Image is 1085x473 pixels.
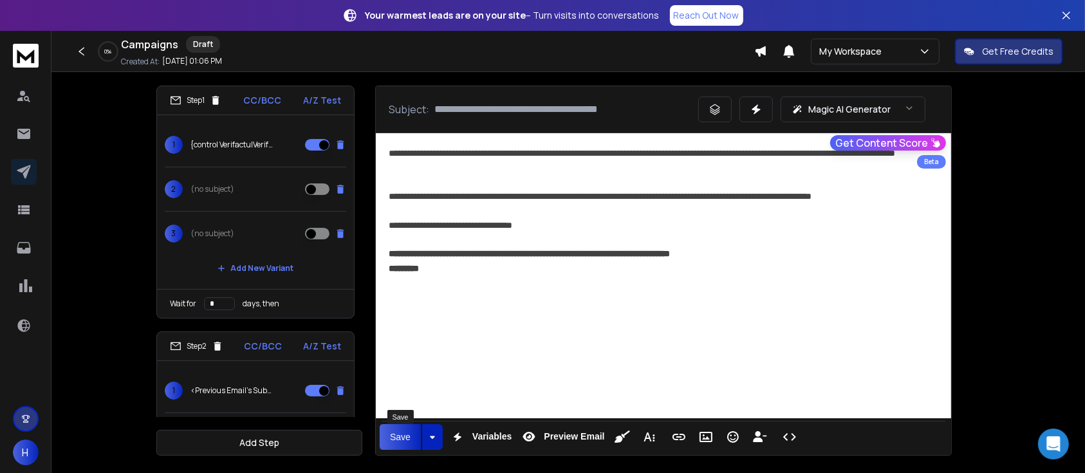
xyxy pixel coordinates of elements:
[165,136,183,154] span: 1
[366,9,526,21] strong: Your warmest leads are on your site
[156,430,362,456] button: Add Step
[781,97,925,122] button: Magic AI Generator
[982,45,1053,58] p: Get Free Credits
[819,45,887,58] p: My Workspace
[156,86,355,319] li: Step1CC/BCCA/Z Test1{control Verifactu|Verifactu|sistema Verifactu|VERI*FACTU|Verifactu en tienda...
[470,431,515,442] span: Variables
[13,440,39,465] button: H
[165,225,183,243] span: 3
[303,340,341,353] p: A/Z Test
[162,56,222,66] p: [DATE] 01:06 PM
[366,9,660,22] p: – Turn visits into conversations
[243,299,279,309] p: days, then
[165,180,183,198] span: 2
[190,385,273,396] p: <Previous Email's Subject>
[121,37,178,52] h1: Campaigns
[121,57,160,67] p: Created At:
[190,228,234,239] p: (no subject)
[917,155,946,169] div: Beta
[380,424,421,450] button: Save
[190,184,234,194] p: (no subject)
[955,39,1062,64] button: Get Free Credits
[186,36,220,53] div: Draft
[387,410,414,424] div: Save
[830,135,946,151] button: Get Content Score
[541,431,607,442] span: Preview Email
[670,5,743,26] a: Reach Out Now
[13,44,39,68] img: logo
[303,94,341,107] p: A/Z Test
[721,424,745,450] button: Emoticons
[165,382,183,400] span: 1
[808,103,891,116] p: Magic AI Generator
[777,424,802,450] button: Code View
[170,95,221,106] div: Step 1
[243,94,281,107] p: CC/BCC
[517,424,607,450] button: Preview Email
[694,424,718,450] button: Insert Image (Ctrl+P)
[245,340,283,353] p: CC/BCC
[610,424,635,450] button: Clean HTML
[667,424,691,450] button: Insert Link (Ctrl+K)
[207,255,304,281] button: Add New Variant
[170,340,223,352] div: Step 2
[170,299,196,309] p: Wait for
[1038,429,1069,459] div: Open Intercom Messenger
[190,140,273,150] p: {control Verifactu|Verifactu|sistema Verifactu|VERI*FACTU|Verifactu en tienda}
[445,424,515,450] button: Variables
[389,102,429,117] p: Subject:
[674,9,739,22] p: Reach Out Now
[105,48,112,55] p: 0 %
[637,424,662,450] button: More Text
[748,424,772,450] button: Insert Unsubscribe Link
